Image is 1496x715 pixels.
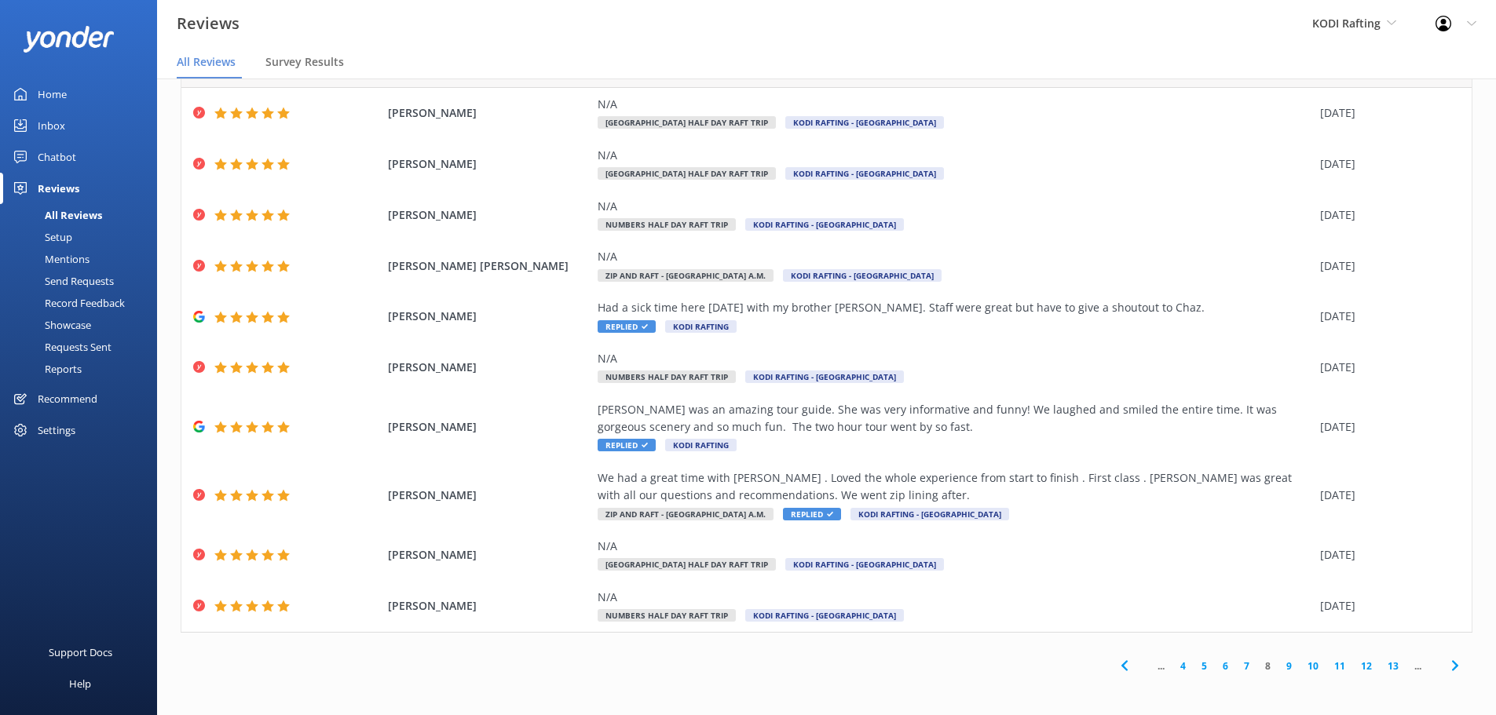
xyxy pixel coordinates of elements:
span: KODI Rafting - [GEOGRAPHIC_DATA] [745,218,904,231]
div: [DATE] [1320,546,1452,564]
div: Recommend [38,383,97,414]
span: KODI Rafting - [GEOGRAPHIC_DATA] [850,508,1009,520]
span: [PERSON_NAME] [388,308,591,325]
div: Setup [9,226,72,248]
a: Record Feedback [9,292,157,314]
a: 10 [1300,658,1326,673]
div: Home [38,78,67,110]
span: KODI Rafting [665,320,737,333]
span: Survey Results [265,54,344,70]
h3: Reviews [177,11,240,36]
a: Showcase [9,314,157,336]
span: [PERSON_NAME] [388,359,591,376]
a: 5 [1194,658,1215,673]
div: N/A [598,248,1312,265]
a: Setup [9,226,157,248]
div: Requests Sent [9,336,112,358]
div: [DATE] [1320,206,1452,224]
div: [DATE] [1320,487,1452,504]
div: N/A [598,589,1312,606]
span: Zip and Raft - [GEOGRAPHIC_DATA] A.M. [598,269,774,282]
a: Mentions [9,248,157,270]
span: Zip and Raft - [GEOGRAPHIC_DATA] A.M. [598,508,774,520]
div: [DATE] [1320,104,1452,122]
span: [PERSON_NAME] [388,104,591,122]
span: Numbers Half Day Raft Trip [598,218,736,231]
div: We had a great time with [PERSON_NAME] . Loved the whole experience from start to finish . First ... [598,469,1312,505]
span: KODI Rafting - [GEOGRAPHIC_DATA] [745,370,904,383]
span: Numbers Half Day Raft Trip [598,609,736,622]
a: 4 [1172,658,1194,673]
a: 6 [1215,658,1236,673]
span: ... [1150,658,1172,673]
span: KODI Rafting - [GEOGRAPHIC_DATA] [785,558,944,571]
a: 8 [1257,658,1278,673]
span: KODI Rafting - [GEOGRAPHIC_DATA] [745,609,904,622]
span: [PERSON_NAME] [388,546,591,564]
a: Requests Sent [9,336,157,358]
span: [GEOGRAPHIC_DATA] Half Day Raft Trip [598,167,776,180]
span: KODI Rafting - [GEOGRAPHIC_DATA] [785,116,944,129]
a: 13 [1380,658,1406,673]
span: All Reviews [177,54,236,70]
span: Replied [598,439,656,451]
div: N/A [598,350,1312,367]
div: Support Docs [49,637,112,668]
span: ... [1406,658,1429,673]
span: [PERSON_NAME] [388,487,591,504]
span: KODI Rafting - [GEOGRAPHIC_DATA] [785,167,944,180]
span: KODI Rafting - [GEOGRAPHIC_DATA] [783,269,942,282]
span: [PERSON_NAME] [388,597,591,615]
a: All Reviews [9,204,157,226]
div: Inbox [38,110,65,141]
span: KODI Rafting [1312,16,1381,31]
span: [PERSON_NAME] [388,206,591,224]
div: N/A [598,96,1312,113]
span: KODI Rafting [665,439,737,451]
div: Chatbot [38,141,76,173]
span: Replied [598,320,656,333]
span: Replied [783,508,841,520]
div: Send Requests [9,270,114,292]
a: 7 [1236,658,1257,673]
div: Mentions [9,248,90,270]
img: yonder-white-logo.png [24,26,114,52]
div: [DATE] [1320,359,1452,376]
div: Reviews [38,173,79,204]
a: 11 [1326,658,1353,673]
a: Send Requests [9,270,157,292]
span: Numbers Half Day Raft Trip [598,370,736,383]
div: Reports [9,358,82,380]
div: [PERSON_NAME] was an amazing tour guide. She was very informative and funny! We laughed and smile... [598,401,1312,436]
span: [PERSON_NAME] [388,155,591,173]
div: Had a sick time here [DATE] with my brother [PERSON_NAME]. Staff were great but have to give a sh... [598,299,1312,316]
a: 9 [1278,658,1300,673]
div: All Reviews [9,204,102,226]
div: [DATE] [1320,308,1452,325]
div: Showcase [9,314,91,336]
div: N/A [598,198,1312,215]
div: [DATE] [1320,257,1452,275]
div: N/A [598,147,1312,164]
span: [PERSON_NAME] [PERSON_NAME] [388,257,591,275]
div: [DATE] [1320,597,1452,615]
a: Reports [9,358,157,380]
div: N/A [598,538,1312,555]
div: [DATE] [1320,418,1452,436]
div: [DATE] [1320,155,1452,173]
div: Settings [38,414,75,446]
span: [GEOGRAPHIC_DATA] Half Day Raft Trip [598,116,776,129]
div: Record Feedback [9,292,125,314]
span: [GEOGRAPHIC_DATA] Half Day Raft Trip [598,558,776,571]
span: [PERSON_NAME] [388,418,591,436]
div: Help [69,668,91,699]
a: 12 [1353,658,1380,673]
